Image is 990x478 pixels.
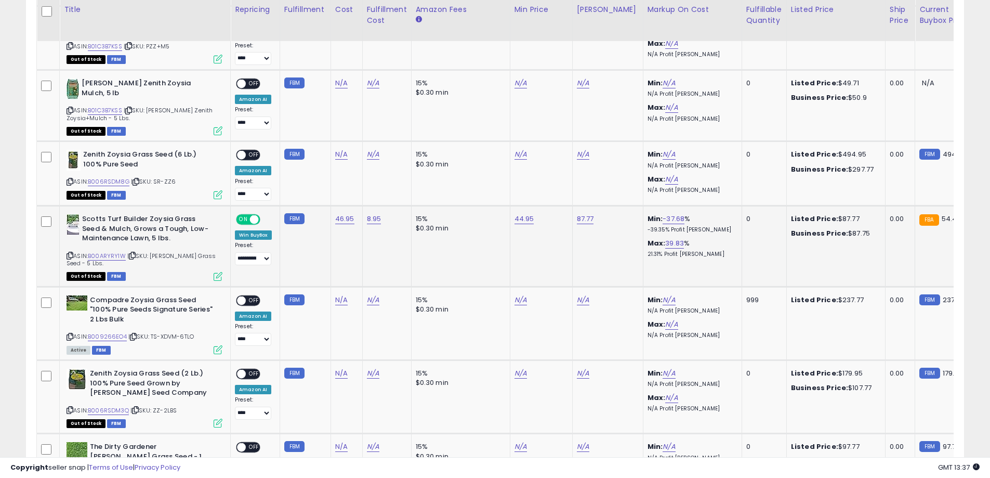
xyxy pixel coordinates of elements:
div: 15% [416,79,502,88]
span: | SKU: [PERSON_NAME] Grass Seed - 5 Lbs. [67,252,216,267]
div: 0 [746,369,778,378]
div: 15% [416,442,502,451]
p: N/A Profit [PERSON_NAME] [648,381,734,388]
div: Repricing [235,4,275,15]
p: N/A Profit [PERSON_NAME] [648,332,734,339]
p: 21.31% Profit [PERSON_NAME] [648,251,734,258]
a: N/A [577,295,589,305]
span: 494.95 [943,149,967,159]
a: N/A [514,149,527,160]
span: All listings that are currently out of stock and unavailable for purchase on Amazon [67,127,105,136]
b: Business Price: [791,164,848,174]
div: seller snap | | [10,463,180,473]
b: Min: [648,295,663,305]
b: Listed Price: [791,214,838,224]
span: FBM [107,191,126,200]
div: $50.9 [791,93,877,102]
div: 15% [416,214,502,224]
p: N/A Profit [PERSON_NAME] [648,307,734,315]
div: $87.77 [791,214,877,224]
a: N/A [335,149,348,160]
b: Listed Price: [791,368,838,378]
strong: Copyright [10,462,48,472]
b: Listed Price: [791,295,838,305]
div: Amazon AI [235,166,271,175]
b: Zenith Zoysia Grass Seed (2 Lb.) 100% Pure Seed Grown by [PERSON_NAME] Seed Company [90,369,216,401]
span: ON [237,215,250,224]
div: 0.00 [890,295,907,305]
a: B006RSDM3Q [88,406,129,415]
div: ASIN: [67,15,222,63]
span: OFF [246,443,262,452]
img: 51GsI4XBF7L._SL40_.jpg [67,79,79,99]
span: All listings that are currently out of stock and unavailable for purchase on Amazon [67,55,105,64]
div: 0.00 [890,79,907,88]
div: Preset: [235,106,272,130]
a: Privacy Policy [135,462,180,472]
span: OFF [246,296,262,305]
span: 97.77 [943,442,960,451]
a: 44.95 [514,214,534,224]
div: $494.95 [791,150,877,159]
p: N/A Profit [PERSON_NAME] [648,115,734,123]
span: OFF [246,370,262,379]
b: The Dirty Gardener [PERSON_NAME] Grass Seed - 1 Pound [90,442,216,474]
a: 8.95 [367,214,381,224]
div: $0.30 min [416,224,502,233]
small: FBM [919,368,940,379]
div: 0 [746,442,778,451]
a: N/A [663,368,675,379]
a: B009266EO4 [88,332,127,341]
b: Max: [648,319,666,329]
small: FBM [284,213,305,224]
p: N/A Profit [PERSON_NAME] [648,162,734,170]
b: Scotts Turf Builder Zoysia Grass Seed & Mulch, Grows a Tough, Low-Maintenance Lawn, 5 lbs. [82,214,208,246]
a: B01C3B7KSS [88,106,122,115]
div: 0 [746,150,778,159]
span: | SKU: TS-XDVM-6TLO [128,332,194,341]
div: 0 [746,214,778,224]
small: FBA [919,214,939,226]
a: N/A [367,442,379,452]
div: $0.30 min [416,378,502,387]
a: N/A [663,442,675,452]
b: Compadre Zoysia Grass Seed "100% Pure Seeds Signature Series" 2 Lbs Bulk [90,295,216,327]
a: N/A [335,78,348,88]
div: Title [64,4,226,15]
span: | SKU: SR-ZZ6 [131,177,176,186]
span: FBM [107,55,126,64]
img: 516cUdU-ThL._SL40_.jpg [67,214,80,235]
div: $297.77 [791,165,877,174]
div: 15% [416,150,502,159]
span: OFF [259,215,275,224]
div: Current Buybox Price [919,4,973,26]
div: Cost [335,4,358,15]
a: N/A [577,368,589,379]
div: $49.71 [791,79,877,88]
a: N/A [367,295,379,305]
div: Preset: [235,42,272,66]
span: 237.77 [943,295,964,305]
div: 0.00 [890,369,907,378]
a: N/A [577,442,589,452]
b: Min: [648,78,663,88]
span: N/A [922,78,934,88]
a: N/A [335,442,348,452]
div: Win BuyBox [235,230,272,240]
span: 179.95 [943,368,963,378]
span: All listings that are currently out of stock and unavailable for purchase on Amazon [67,419,105,428]
div: $0.30 min [416,88,502,97]
small: FBM [919,441,940,452]
a: N/A [665,102,678,113]
a: N/A [514,442,527,452]
div: 0.00 [890,442,907,451]
a: N/A [514,295,527,305]
span: | SKU: [PERSON_NAME] Zenith Zoysia+Mulch - 5 Lbs. [67,106,213,122]
small: FBM [284,441,305,452]
div: Min Price [514,4,568,15]
a: N/A [514,368,527,379]
img: 61A8JcrM3hL._SL40_.jpg [67,295,87,311]
a: N/A [665,319,678,330]
div: ASIN: [67,79,222,134]
a: N/A [335,368,348,379]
